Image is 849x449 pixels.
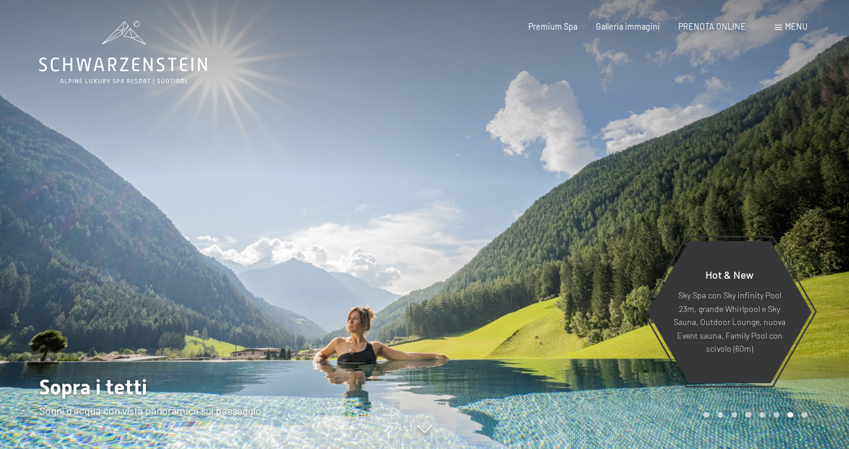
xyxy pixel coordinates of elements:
div: Carousel Page 6 [774,412,780,418]
p: Sky Spa con Sky infinity Pool 23m, grande Whirlpool e Sky Sauna, Outdoor Lounge, nuova Event saun... [673,289,786,356]
a: Galleria immagini [596,21,660,31]
div: Carousel Page 8 [802,412,807,418]
a: Premium Spa [528,21,577,31]
span: Menu [785,21,807,31]
div: Carousel Page 3 [732,412,738,418]
a: Hot & New Sky Spa con Sky infinity Pool 23m, grande Whirlpool e Sky Sauna, Outdoor Lounge, nuova ... [647,240,812,384]
span: Hot & New [706,268,754,281]
a: PRENOTA ONLINE [678,21,746,31]
div: Carousel Pagination [699,412,807,418]
div: Carousel Page 7 (Current Slide) [787,412,793,418]
div: Carousel Page 5 [759,412,765,418]
div: Carousel Page 4 [745,412,751,418]
div: Carousel Page 2 [717,412,723,418]
div: Carousel Page 1 [703,412,709,418]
